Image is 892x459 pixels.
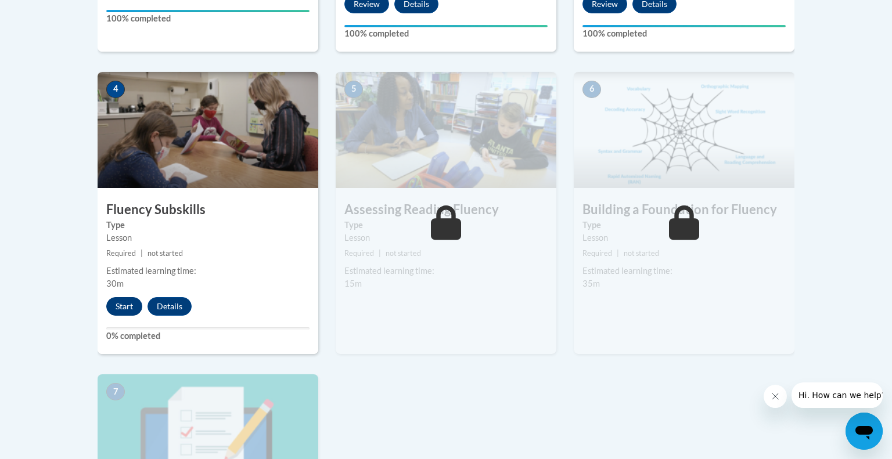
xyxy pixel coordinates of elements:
span: Required [344,249,374,258]
div: Lesson [582,232,786,244]
span: Hi. How can we help? [7,8,94,17]
span: Required [106,249,136,258]
label: 100% completed [106,12,310,25]
div: Estimated learning time: [106,265,310,277]
h3: Assessing Reading Fluency [336,201,556,219]
label: 0% completed [106,330,310,342]
span: | [379,249,381,258]
span: not started [386,249,421,258]
span: 15m [344,279,362,288]
span: 35m [582,279,600,288]
div: Lesson [106,232,310,244]
span: 7 [106,383,125,400]
label: Type [106,219,310,232]
span: not started [148,249,183,258]
div: Estimated learning time: [344,265,548,277]
img: Course Image [574,72,794,188]
span: 6 [582,81,601,98]
span: 30m [106,279,124,288]
iframe: Button to launch messaging window [846,413,883,450]
span: 5 [344,81,363,98]
img: Course Image [98,72,318,188]
button: Details [148,297,192,316]
div: Lesson [344,232,548,244]
div: Your progress [582,25,786,27]
h3: Building a Foundation for Fluency [574,201,794,219]
div: Your progress [106,10,310,12]
div: Estimated learning time: [582,265,786,277]
img: Course Image [336,72,556,188]
iframe: Message from company [792,382,883,408]
span: Required [582,249,612,258]
label: 100% completed [344,27,548,40]
label: Type [582,219,786,232]
span: not started [624,249,659,258]
iframe: Close message [764,385,787,408]
button: Start [106,297,142,316]
span: | [141,249,143,258]
span: 4 [106,81,125,98]
label: 100% completed [582,27,786,40]
h3: Fluency Subskills [98,201,318,219]
div: Your progress [344,25,548,27]
label: Type [344,219,548,232]
span: | [617,249,619,258]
